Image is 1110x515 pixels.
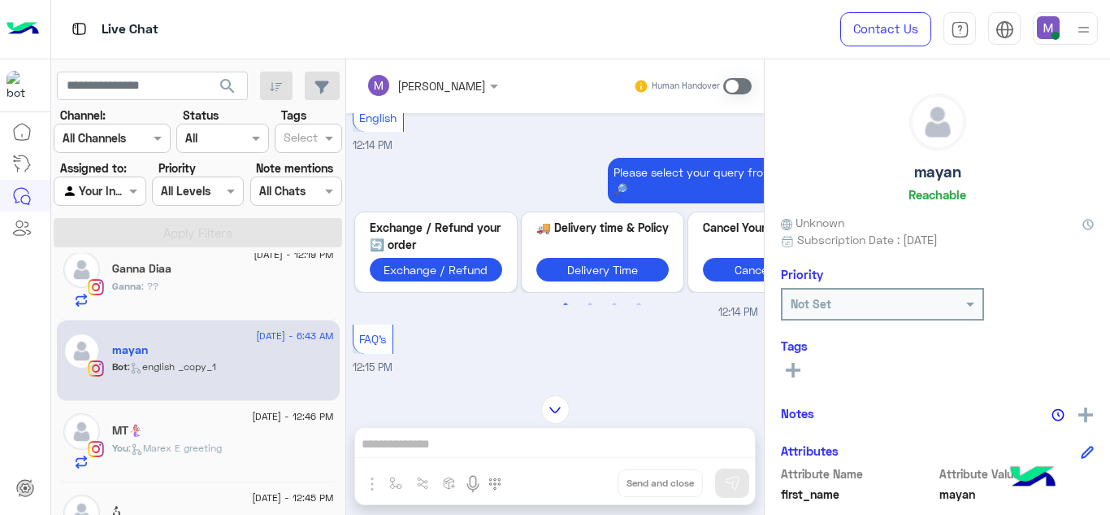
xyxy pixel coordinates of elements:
[359,111,397,124] span: English
[536,258,669,282] button: Delivery Time
[1004,450,1061,507] img: hulul-logo.png
[606,297,622,313] button: 3 of 2
[208,72,248,107] button: search
[939,465,1095,482] span: Attribute Value
[370,258,502,282] button: Exchange / Refund
[359,332,386,346] span: FAQ's
[218,76,237,96] span: search
[1051,408,1064,421] img: notes
[353,361,392,373] span: 12:15 PM
[797,231,938,248] span: Subscription Date : [DATE]
[914,163,961,181] h5: mayan
[252,491,333,505] span: [DATE] - 12:45 PM
[112,442,128,454] span: You
[54,218,342,247] button: Apply Filters
[60,107,106,124] label: Channel:
[703,219,835,236] p: Cancel Your Order
[60,159,127,177] label: Assigned to:
[183,107,219,124] label: Status
[652,80,720,93] small: Human Handover
[781,443,839,458] h6: Attributes
[781,267,823,282] h6: Priority
[256,159,333,177] label: Note mentions
[608,158,852,203] p: 23/7/2025, 12:14 PM
[69,19,89,39] img: tab
[1037,16,1060,39] img: userImage
[63,251,100,288] img: defaultAdmin.png
[908,187,966,202] h6: Reachable
[112,343,148,357] h5: mayan
[1078,408,1093,422] img: add
[541,395,570,424] img: scroll
[1073,20,1094,40] img: profile
[128,442,222,454] span: : Marex E greeting
[951,20,969,39] img: tab
[88,441,104,457] img: Instagram
[252,409,333,424] span: [DATE] - 12:46 PM
[582,297,598,313] button: 2 of 2
[618,469,703,497] button: Send and close
[631,297,647,313] button: 4 of 2
[7,12,39,46] img: Logo
[840,12,931,46] a: Contact Us
[781,406,814,421] h6: Notes
[910,94,965,150] img: defaultAdmin.png
[63,413,100,450] img: defaultAdmin.png
[112,424,142,438] h5: MT🧜🏼‍♀️
[703,258,835,282] button: Cancel Order
[141,280,158,292] span: ??
[281,107,306,124] label: Tags
[88,360,104,377] img: Instagram
[718,305,758,321] span: 12:14 PM
[102,19,158,41] p: Live Chat
[256,329,333,343] span: [DATE] - 6:43 AM
[128,360,216,373] span: : english _copy_1
[781,338,1094,353] h6: Tags
[781,486,936,503] span: first_name
[88,279,104,295] img: Instagram
[557,297,574,313] button: 1 of 2
[63,333,100,369] img: defaultAdmin.png
[254,247,333,262] span: [DATE] - 12:19 PM
[781,214,844,231] span: Unknown
[112,262,171,276] h5: Ganna Diaa
[939,486,1095,503] span: mayan
[158,159,196,177] label: Priority
[353,139,392,151] span: 12:14 PM
[943,12,976,46] a: tab
[536,219,669,236] p: Delivery time & Policy 🚚
[781,465,936,482] span: Attribute Name
[370,219,502,254] p: Exchange / Refund your order 🔄
[112,360,128,373] span: Bot
[995,20,1014,39] img: tab
[281,129,318,150] div: Select
[7,71,36,100] img: 317874714732967
[112,280,141,292] span: Ganna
